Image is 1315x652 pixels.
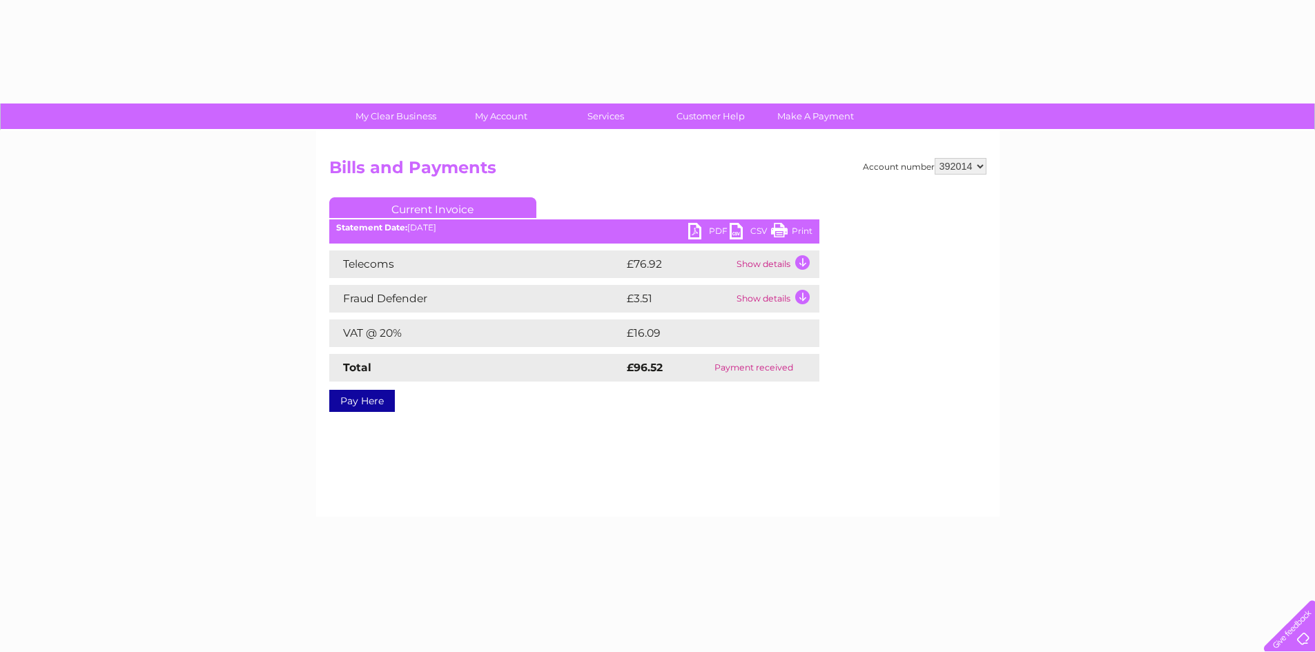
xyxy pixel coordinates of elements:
td: £76.92 [623,250,733,278]
div: [DATE] [329,223,819,233]
a: My Account [444,103,558,129]
h2: Bills and Payments [329,158,986,184]
div: Account number [863,158,986,175]
a: Make A Payment [759,103,873,129]
td: VAT @ 20% [329,319,623,347]
a: Print [771,223,812,243]
td: Fraud Defender [329,285,623,313]
a: PDF [688,223,730,243]
strong: £96.52 [627,361,663,374]
a: Customer Help [654,103,768,129]
a: Current Invoice [329,197,536,218]
td: Show details [733,250,819,278]
td: £16.09 [623,319,791,347]
td: Payment received [688,354,819,382]
strong: Total [343,361,371,374]
td: Show details [733,285,819,313]
td: £3.51 [623,285,733,313]
a: Pay Here [329,390,395,412]
a: My Clear Business [339,103,453,129]
a: Services [549,103,663,129]
td: Telecoms [329,250,623,278]
a: CSV [730,223,771,243]
b: Statement Date: [336,222,407,233]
